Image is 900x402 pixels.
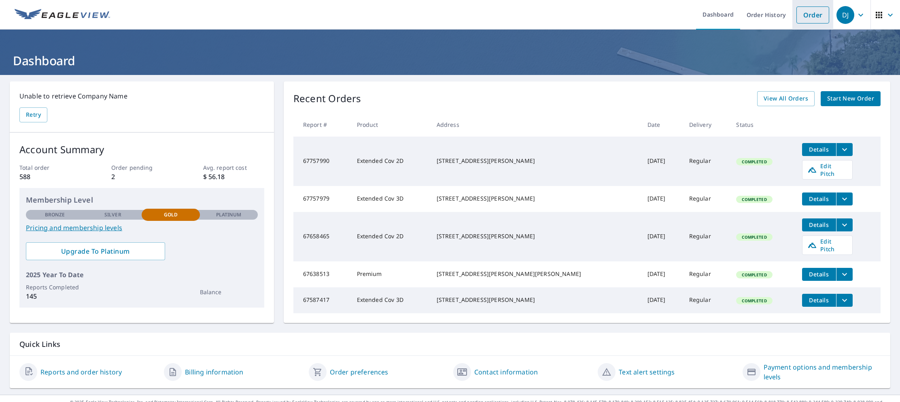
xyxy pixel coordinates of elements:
p: Account Summary [19,142,264,157]
span: Edit Pitch [807,237,847,253]
a: Edit Pitch [802,160,853,180]
p: Recent Orders [293,91,361,106]
td: [DATE] [641,186,683,212]
span: Start New Order [827,94,874,104]
p: 2025 Year To Date [26,270,258,280]
p: 145 [26,291,84,301]
button: filesDropdownBtn-67638513 [836,268,853,281]
span: Details [807,195,831,203]
td: [DATE] [641,287,683,313]
th: Date [641,113,683,137]
p: Unable to retrieve Company Name [19,91,264,101]
a: Reports and order history [40,367,122,377]
div: DJ [836,6,854,24]
p: 2 [111,172,172,182]
span: Completed [737,234,771,240]
a: Contact information [474,367,538,377]
th: Delivery [683,113,730,137]
a: Upgrade To Platinum [26,242,165,260]
span: Completed [737,298,771,304]
td: 67638513 [293,261,350,287]
p: Balance [200,288,258,296]
td: Regular [683,261,730,287]
td: 67757990 [293,137,350,186]
a: View All Orders [757,91,815,106]
p: Avg. report cost [203,163,264,172]
span: Completed [737,159,771,165]
a: Text alert settings [619,367,675,377]
a: Start New Order [821,91,881,106]
td: 67587417 [293,287,350,313]
h1: Dashboard [10,52,890,69]
td: Regular [683,212,730,261]
td: Extended Cov 3D [350,186,430,212]
p: Order pending [111,163,172,172]
th: Product [350,113,430,137]
span: Details [807,296,831,304]
p: Reports Completed [26,283,84,291]
a: Payment options and membership levels [764,362,881,382]
td: Regular [683,137,730,186]
th: Report # [293,113,350,137]
div: [STREET_ADDRESS][PERSON_NAME] [437,232,635,240]
td: [DATE] [641,137,683,186]
td: Extended Cov 2D [350,212,430,261]
td: Extended Cov 3D [350,287,430,313]
p: $ 56.18 [203,172,264,182]
div: [STREET_ADDRESS][PERSON_NAME] [437,296,635,304]
button: Retry [19,107,47,122]
a: Order [796,6,829,24]
span: Details [807,145,831,153]
button: detailsBtn-67587417 [802,294,836,307]
button: filesDropdownBtn-67587417 [836,294,853,307]
p: Quick Links [19,339,881,349]
p: Gold [164,211,178,218]
div: [STREET_ADDRESS][PERSON_NAME] [437,195,635,203]
td: Regular [683,186,730,212]
td: [DATE] [641,261,683,287]
td: Regular [683,287,730,313]
p: Silver [104,211,121,218]
a: Billing information [185,367,243,377]
button: filesDropdownBtn-67757979 [836,192,853,205]
th: Status [730,113,795,137]
button: filesDropdownBtn-67757990 [836,143,853,156]
p: Total order [19,163,81,172]
span: Completed [737,272,771,278]
td: 67757979 [293,186,350,212]
p: Platinum [216,211,242,218]
button: detailsBtn-67757979 [802,192,836,205]
td: Extended Cov 2D [350,137,430,186]
button: filesDropdownBtn-67658465 [836,218,853,231]
div: [STREET_ADDRESS][PERSON_NAME] [437,157,635,165]
a: Edit Pitch [802,235,853,255]
a: Pricing and membership levels [26,223,258,233]
span: Details [807,270,831,278]
a: Order preferences [330,367,388,377]
p: 588 [19,172,81,182]
th: Address [430,113,641,137]
td: [DATE] [641,212,683,261]
span: Upgrade To Platinum [32,247,159,256]
span: Completed [737,197,771,202]
span: View All Orders [764,94,808,104]
p: Bronze [45,211,65,218]
span: Retry [26,110,41,120]
button: detailsBtn-67757990 [802,143,836,156]
td: 67658465 [293,212,350,261]
td: Premium [350,261,430,287]
button: detailsBtn-67658465 [802,218,836,231]
div: [STREET_ADDRESS][PERSON_NAME][PERSON_NAME] [437,270,635,278]
span: Edit Pitch [807,162,847,177]
img: EV Logo [15,9,110,21]
button: detailsBtn-67638513 [802,268,836,281]
p: Membership Level [26,195,258,205]
span: Details [807,221,831,229]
